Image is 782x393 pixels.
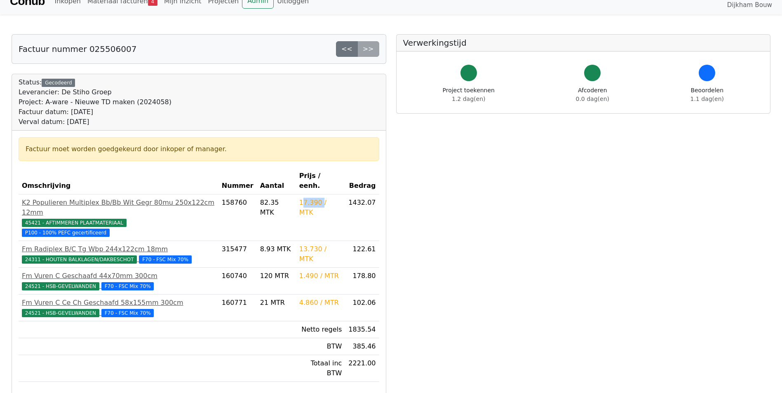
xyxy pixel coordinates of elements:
[260,244,293,254] div: 8.93 MTK
[576,96,609,102] span: 0.0 dag(en)
[218,194,257,241] td: 158760
[299,271,342,281] div: 1.490 / MTR
[22,255,137,264] span: 24311 - HOUTEN BALKLAGEN/DAKBESCHOT
[19,44,136,54] h5: Factuur nummer 025506007
[22,219,127,227] span: 45421 - AFTIMMEREN PLAATMATERIAAL
[19,117,171,127] div: Verval datum: [DATE]
[260,198,293,218] div: 82.35 MTK
[19,168,218,194] th: Omschrijving
[101,282,154,290] span: F70 - FSC Mix 70%
[403,38,764,48] h5: Verwerkingstijd
[22,282,99,290] span: 24521 - HSB-GEVELWANDEN
[22,271,215,281] div: Fm Vuren C Geschaafd 44x70mm 300cm
[345,321,379,338] td: 1835.54
[296,168,345,194] th: Prijs / eenh.
[299,244,342,264] div: 13.730 / MTK
[345,355,379,382] td: 2221.00
[690,86,724,103] div: Beoordelen
[727,0,772,10] span: Dijkham Bouw
[345,295,379,321] td: 102.06
[139,255,192,264] span: F70 - FSC Mix 70%
[218,295,257,321] td: 160771
[19,77,171,127] div: Status:
[42,79,75,87] div: Gecodeerd
[22,244,215,254] div: Fm Radiplex B/C Tg Wbp 244x122cm 18mm
[19,107,171,117] div: Factuur datum: [DATE]
[22,198,215,237] a: K2 Populieren Multiplex Bb/Bb Wit Gegr 80mu 250x122cm 12mm45421 - AFTIMMEREN PLAATMATERIAAL P100 ...
[299,298,342,308] div: 4.860 / MTR
[218,168,257,194] th: Nummer
[22,271,215,291] a: Fm Vuren C Geschaafd 44x70mm 300cm24521 - HSB-GEVELWANDEN F70 - FSC Mix 70%
[345,338,379,355] td: 385.46
[576,86,609,103] div: Afcoderen
[296,338,345,355] td: BTW
[296,321,345,338] td: Netto regels
[690,96,724,102] span: 1.1 dag(en)
[296,355,345,382] td: Totaal inc BTW
[299,198,342,218] div: 17.390 / MTK
[22,244,215,264] a: Fm Radiplex B/C Tg Wbp 244x122cm 18mm24311 - HOUTEN BALKLAGEN/DAKBESCHOT F70 - FSC Mix 70%
[345,168,379,194] th: Bedrag
[345,268,379,295] td: 178.80
[218,268,257,295] td: 160740
[257,168,296,194] th: Aantal
[452,96,485,102] span: 1.2 dag(en)
[26,144,372,154] div: Factuur moet worden goedgekeurd door inkoper of manager.
[443,86,495,103] div: Project toekennen
[345,241,379,268] td: 122.61
[218,241,257,268] td: 315477
[19,97,171,107] div: Project: A-ware - Nieuwe TD maken (2024058)
[22,298,215,308] div: Fm Vuren C Ce Ch Geschaafd 58x155mm 300cm
[22,198,215,218] div: K2 Populieren Multiplex Bb/Bb Wit Gegr 80mu 250x122cm 12mm
[22,298,215,318] a: Fm Vuren C Ce Ch Geschaafd 58x155mm 300cm24521 - HSB-GEVELWANDEN F70 - FSC Mix 70%
[336,41,358,57] a: <<
[22,229,110,237] span: P100 - 100% PEFC gecertificeerd
[22,309,99,317] span: 24521 - HSB-GEVELWANDEN
[19,87,171,97] div: Leverancier: De Stiho Groep
[260,271,293,281] div: 120 MTR
[260,298,293,308] div: 21 MTR
[101,309,154,317] span: F70 - FSC Mix 70%
[345,194,379,241] td: 1432.07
